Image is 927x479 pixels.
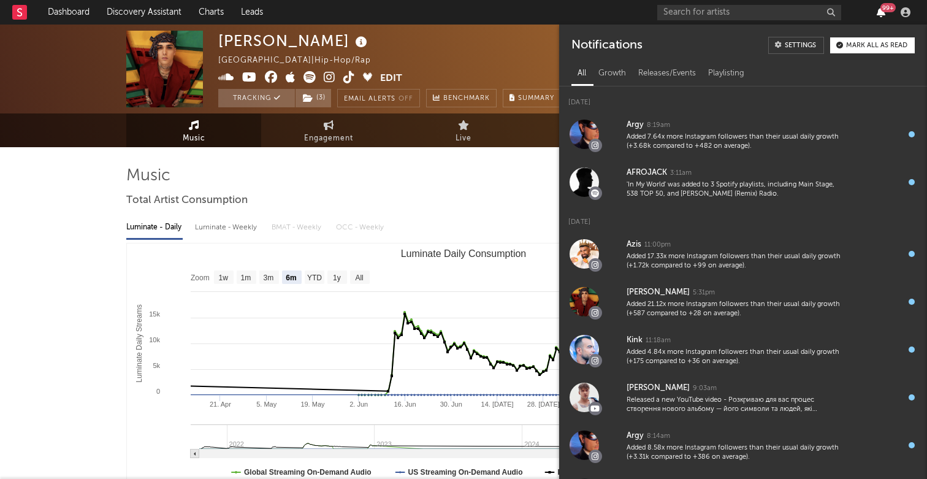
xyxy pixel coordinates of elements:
[627,180,842,199] div: 'In My World' was added to 3 Spotify playlists, including Main Stage, 538 TOP 50, and [PERSON_NAM...
[632,63,702,84] div: Releases/Events
[627,333,643,348] div: Kink
[304,131,353,146] span: Engagement
[627,166,667,180] div: AFROJACK
[647,432,670,441] div: 8:14am
[126,217,183,238] div: Luminate - Daily
[264,274,274,282] text: 3m
[337,89,420,107] button: Email AlertsOff
[559,230,927,278] a: Azis11:00pmAdded 17.33x more Instagram followers than their usual daily growth (+1.72k compared t...
[627,285,690,300] div: [PERSON_NAME]
[531,113,666,147] a: Audience
[559,206,927,230] div: [DATE]
[408,468,523,477] text: US Streaming On-Demand Audio
[693,384,717,393] div: 9:03am
[768,37,824,54] a: Settings
[333,274,341,282] text: 1y
[156,388,160,395] text: 0
[627,118,644,132] div: Argy
[307,274,322,282] text: YTD
[559,86,927,110] div: [DATE]
[880,3,896,12] div: 99 +
[571,63,592,84] div: All
[559,374,927,421] a: [PERSON_NAME]9:03amReleased a new YouTube video - Розкриваю для вас процес створення нового альбо...
[644,240,671,250] div: 11:00pm
[559,326,927,374] a: Kink11:18amAdded 4.84x more Instagram followers than their usual daily growth (+175 compared to +...
[592,63,632,84] div: Growth
[440,400,462,408] text: 30. Jun
[295,89,332,107] span: ( 3 )
[702,63,750,84] div: Playlisting
[135,304,143,382] text: Luminate Daily Streams
[183,131,205,146] span: Music
[244,468,372,477] text: Global Streaming On-Demand Audio
[670,169,692,178] div: 3:11am
[571,37,642,54] div: Notifications
[527,400,560,408] text: 28. [DATE]
[503,89,561,107] button: Summary
[627,429,644,443] div: Argy
[518,95,554,102] span: Summary
[559,278,927,326] a: [PERSON_NAME]5:31pmAdded 21.12x more Instagram followers than their usual daily growth (+587 comp...
[355,274,363,282] text: All
[261,113,396,147] a: Engagement
[396,113,531,147] a: Live
[218,53,385,68] div: [GEOGRAPHIC_DATA] | Hip-Hop/Rap
[627,252,842,271] div: Added 17.33x more Instagram followers than their usual daily growth (+1.72k compared to +99 on av...
[456,131,471,146] span: Live
[149,310,160,318] text: 15k
[846,42,907,49] div: Mark all as read
[219,274,229,282] text: 1w
[218,89,295,107] button: Tracking
[126,113,261,147] a: Music
[481,400,514,408] text: 14. [DATE]
[426,89,497,107] a: Benchmark
[300,400,325,408] text: 19. May
[149,336,160,343] text: 10k
[210,400,231,408] text: 21. Apr
[785,42,816,49] div: Settings
[191,274,210,282] text: Zoom
[627,443,842,462] div: Added 8.58x more Instagram followers than their usual daily growth (+3.31k compared to +386 on av...
[627,237,641,252] div: Azis
[627,396,842,415] div: Released a new YouTube video - Розкриваю для вас процес створення нового альбому — його символи т...
[627,381,690,396] div: [PERSON_NAME]
[559,110,927,158] a: Argy8:19amAdded 7.64x more Instagram followers than their usual daily growth (+3.68k compared to ...
[401,248,527,259] text: Luminate Daily Consumption
[627,348,842,367] div: Added 4.84x more Instagram followers than their usual daily growth (+175 compared to +36 on avera...
[218,31,370,51] div: [PERSON_NAME]
[286,274,296,282] text: 6m
[559,158,927,206] a: AFROJACK3:11am'In My World' was added to 3 Spotify playlists, including Main Stage, 538 TOP 50, a...
[830,37,915,53] button: Mark all as read
[558,468,684,477] text: Ex-US Streaming On-Demand Audio
[241,274,251,282] text: 1m
[877,7,885,17] button: 99+
[627,300,842,319] div: Added 21.12x more Instagram followers than their usual daily growth (+587 compared to +28 on aver...
[657,5,841,20] input: Search for artists
[256,400,277,408] text: 5. May
[646,336,671,345] div: 11:18am
[627,132,842,151] div: Added 7.64x more Instagram followers than their usual daily growth (+3.68k compared to +482 on av...
[647,121,670,130] div: 8:19am
[126,193,248,208] span: Total Artist Consumption
[394,400,416,408] text: 16. Jun
[153,362,160,369] text: 5k
[195,217,259,238] div: Luminate - Weekly
[349,400,368,408] text: 2. Jun
[443,91,490,106] span: Benchmark
[380,71,402,86] button: Edit
[399,96,413,102] em: Off
[296,89,331,107] button: (3)
[693,288,715,297] div: 5:31pm
[559,421,927,469] a: Argy8:14amAdded 8.58x more Instagram followers than their usual daily growth (+3.31k compared to ...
